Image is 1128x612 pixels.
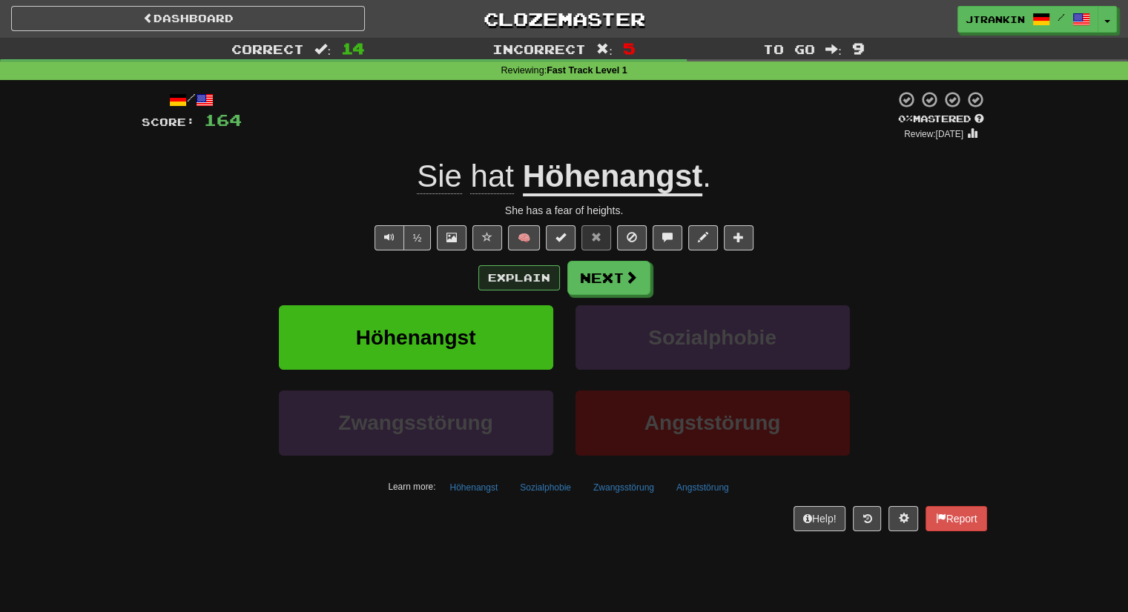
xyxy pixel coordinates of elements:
button: Round history (alt+y) [853,506,881,531]
button: Höhenangst [279,305,553,370]
button: Set this sentence to 100% Mastered (alt+m) [546,225,575,250]
span: / [1058,12,1065,22]
strong: Fast Track Level 1 [547,65,627,76]
a: jtrankin / [957,6,1098,33]
span: 5 [623,39,636,57]
button: Angststörung [575,390,850,455]
div: / [142,90,242,109]
button: Play sentence audio (ctl+space) [375,225,404,250]
button: Show image (alt+x) [437,225,466,250]
span: Correct [231,41,304,56]
button: Angststörung [668,476,737,499]
a: Clozemaster [387,6,741,32]
button: Ignore sentence (alt+i) [617,225,647,250]
button: Zwangsstörung [279,390,553,455]
span: Score: [142,116,195,128]
span: Höhenangst [356,326,476,349]
span: Sozialphobie [648,326,776,349]
div: Mastered [895,113,987,126]
small: Review: [DATE] [904,129,963,139]
span: Incorrect [492,41,586,56]
div: Text-to-speech controls [372,225,432,250]
span: : [825,43,842,56]
span: jtrankin [966,13,1025,26]
button: ½ [403,225,432,250]
small: Learn more: [388,482,435,492]
span: 0 % [898,113,913,124]
button: Zwangsstörung [585,476,662,499]
span: hat [470,159,513,194]
span: : [314,43,331,56]
button: Edit sentence (alt+d) [688,225,718,250]
button: Höhenangst [441,476,506,499]
button: Report [926,506,986,531]
a: Dashboard [11,6,365,31]
u: Höhenangst [523,159,703,196]
button: 🧠 [508,225,540,250]
span: . [702,159,711,193]
button: Sozialphobie [575,305,850,370]
div: She has a fear of heights. [142,203,987,218]
span: : [596,43,613,56]
span: 14 [341,39,365,57]
button: Help! [794,506,846,531]
span: Sie [417,159,462,194]
button: Explain [478,265,560,290]
span: To go [763,41,815,56]
span: Zwangsstörung [338,411,492,434]
button: Add to collection (alt+a) [724,225,753,250]
span: Angststörung [644,411,781,434]
button: Sozialphobie [512,476,579,499]
button: Next [567,261,650,295]
button: Favorite sentence (alt+f) [472,225,502,250]
button: Reset to 0% Mastered (alt+r) [581,225,611,250]
span: 164 [204,110,242,129]
button: Discuss sentence (alt+u) [653,225,682,250]
span: 9 [852,39,865,57]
